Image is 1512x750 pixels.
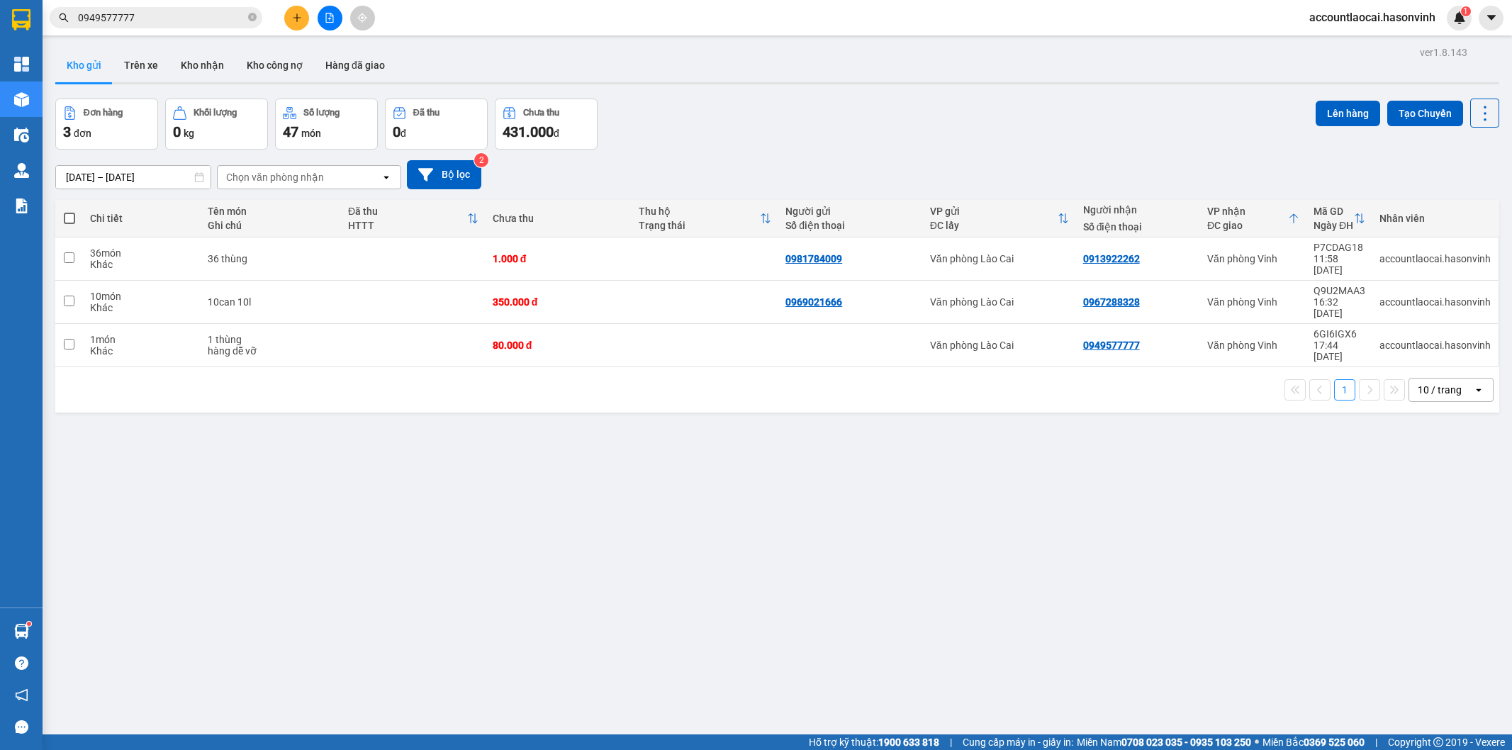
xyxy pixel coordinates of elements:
input: Tìm tên, số ĐT hoặc mã đơn [78,10,245,26]
div: Văn phòng Lào Cai [930,340,1069,351]
button: Lên hàng [1316,101,1380,126]
div: 36 thùng [208,253,334,264]
div: 10 món [90,291,194,302]
img: warehouse-icon [14,163,29,178]
strong: 0369 525 060 [1304,737,1365,748]
svg: open [381,172,392,183]
button: Đơn hàng3đơn [55,99,158,150]
span: caret-down [1485,11,1498,24]
strong: 1900 633 818 [878,737,939,748]
span: accountlaocai.hasonvinh [1298,9,1447,26]
div: 0969021666 [785,296,842,308]
button: plus [284,6,309,30]
div: Chi tiết [90,213,194,224]
div: 10 / trang [1418,383,1462,397]
button: Chưa thu431.000đ [495,99,598,150]
button: Bộ lọc [407,160,481,189]
sup: 1 [1461,6,1471,16]
div: Văn phòng Lào Cai [930,253,1069,264]
button: Kho công nợ [235,48,314,82]
img: warehouse-icon [14,624,29,639]
div: Nhân viên [1379,213,1491,224]
div: Người nhận [1083,204,1193,216]
div: Khác [90,345,194,357]
span: plus [292,13,302,23]
div: VP gửi [930,206,1058,217]
span: search [59,13,69,23]
span: đơn [74,128,91,139]
div: accountlaocai.hasonvinh [1379,296,1491,308]
span: Cung cấp máy in - giấy in: [963,734,1073,750]
button: Số lượng47món [275,99,378,150]
div: 36 món [90,247,194,259]
button: Đã thu0đ [385,99,488,150]
span: món [301,128,321,139]
button: file-add [318,6,342,30]
div: VP nhận [1207,206,1288,217]
div: 350.000 đ [493,296,625,308]
div: Mã GD [1314,206,1354,217]
span: đ [401,128,406,139]
th: Toggle SortBy [923,200,1076,237]
div: ĐC giao [1207,220,1288,231]
div: Ghi chú [208,220,334,231]
button: Kho nhận [169,48,235,82]
div: 1 món [90,334,194,345]
sup: 2 [474,153,488,167]
div: 11:58 [DATE] [1314,253,1365,276]
span: close-circle [248,13,257,21]
span: | [1375,734,1377,750]
div: ĐC lấy [930,220,1058,231]
div: 1.000 đ [493,253,625,264]
div: Chưa thu [523,108,559,118]
div: Văn phòng Vinh [1207,296,1299,308]
div: accountlaocai.hasonvinh [1379,253,1491,264]
div: Khác [90,259,194,270]
div: Thu hộ [639,206,760,217]
span: message [15,720,28,734]
div: ver 1.8.143 [1420,45,1467,60]
div: Văn phòng Vinh [1207,340,1299,351]
span: close-circle [248,11,257,25]
span: 1 [1463,6,1468,16]
img: solution-icon [14,198,29,213]
div: Chưa thu [493,213,625,224]
div: Tên món [208,206,334,217]
div: 0949577777 [1083,340,1140,351]
span: đ [554,128,559,139]
span: copyright [1433,737,1443,747]
div: 1 thùng [208,334,334,345]
button: Tạo Chuyến [1387,101,1463,126]
div: Đơn hàng [84,108,123,118]
div: P7CDAG18 [1314,242,1365,253]
div: 0913922262 [1083,253,1140,264]
sup: 1 [27,622,31,626]
div: Trạng thái [639,220,760,231]
img: icon-new-feature [1453,11,1466,24]
div: 6GI6IGX6 [1314,328,1365,340]
div: 17:44 [DATE] [1314,340,1365,362]
div: accountlaocai.hasonvinh [1379,340,1491,351]
img: logo-vxr [12,9,30,30]
span: 0 [173,123,181,140]
span: | [950,734,952,750]
span: question-circle [15,656,28,670]
div: Khác [90,302,194,313]
div: HTTT [348,220,467,231]
span: Miền Nam [1077,734,1251,750]
div: Số điện thoại [785,220,916,231]
th: Toggle SortBy [632,200,778,237]
div: Đã thu [413,108,439,118]
strong: 0708 023 035 - 0935 103 250 [1121,737,1251,748]
div: Chọn văn phòng nhận [226,170,324,184]
th: Toggle SortBy [1200,200,1306,237]
span: aim [357,13,367,23]
div: Ngày ĐH [1314,220,1354,231]
div: 0981784009 [785,253,842,264]
div: Q9U2MAA3 [1314,285,1365,296]
th: Toggle SortBy [1306,200,1372,237]
input: Select a date range. [56,166,211,189]
button: Hàng đã giao [314,48,396,82]
span: 431.000 [503,123,554,140]
span: 0 [393,123,401,140]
